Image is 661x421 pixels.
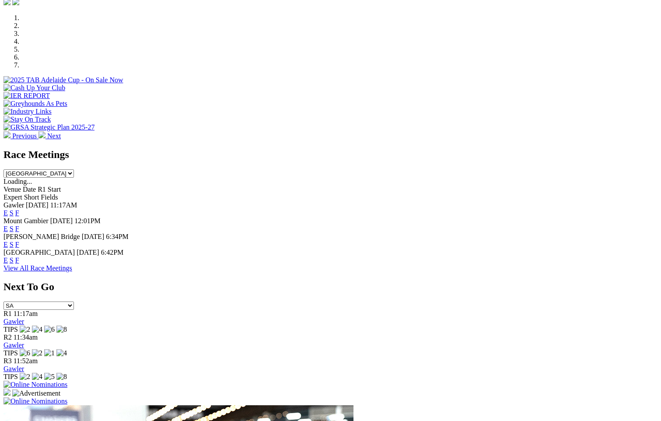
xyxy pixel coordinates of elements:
[3,264,72,272] a: View All Race Meetings
[44,326,55,333] img: 6
[50,201,77,209] span: 11:17AM
[3,108,52,116] img: Industry Links
[3,381,67,389] img: Online Nominations
[10,256,14,264] a: S
[3,131,10,138] img: chevron-left-pager-white.svg
[38,131,45,138] img: chevron-right-pager-white.svg
[3,318,24,325] a: Gawler
[3,100,67,108] img: Greyhounds As Pets
[3,256,8,264] a: E
[15,209,19,217] a: F
[20,373,30,381] img: 2
[3,123,94,131] img: GRSA Strategic Plan 2025-27
[3,217,49,225] span: Mount Gambier
[3,333,12,341] span: R2
[24,193,39,201] span: Short
[10,225,14,232] a: S
[10,209,14,217] a: S
[44,349,55,357] img: 1
[14,310,38,317] span: 11:17am
[41,193,58,201] span: Fields
[38,186,61,193] span: R1 Start
[3,201,24,209] span: Gawler
[12,389,60,397] img: Advertisement
[101,249,124,256] span: 6:42PM
[3,241,8,248] a: E
[3,365,24,372] a: Gawler
[15,225,19,232] a: F
[82,233,105,240] span: [DATE]
[3,149,658,161] h2: Race Meetings
[15,241,19,248] a: F
[3,397,67,405] img: Online Nominations
[26,201,49,209] span: [DATE]
[50,217,73,225] span: [DATE]
[3,92,50,100] img: IER REPORT
[3,186,21,193] span: Venue
[56,349,67,357] img: 4
[3,357,12,365] span: R3
[3,373,18,380] span: TIPS
[32,326,42,333] img: 4
[10,241,14,248] a: S
[3,209,8,217] a: E
[44,373,55,381] img: 5
[20,349,30,357] img: 6
[77,249,99,256] span: [DATE]
[3,349,18,357] span: TIPS
[47,132,61,140] span: Next
[12,132,37,140] span: Previous
[3,281,658,293] h2: Next To Go
[38,132,61,140] a: Next
[56,373,67,381] img: 8
[3,233,80,240] span: [PERSON_NAME] Bridge
[32,349,42,357] img: 2
[3,76,123,84] img: 2025 TAB Adelaide Cup - On Sale Now
[106,233,129,240] span: 6:34PM
[3,389,10,396] img: 15187_Greyhounds_GreysPlayCentral_Resize_SA_WebsiteBanner_300x115_2025.jpg
[3,132,38,140] a: Previous
[3,116,51,123] img: Stay On Track
[20,326,30,333] img: 2
[32,373,42,381] img: 4
[15,256,19,264] a: F
[3,225,8,232] a: E
[23,186,36,193] span: Date
[56,326,67,333] img: 8
[3,84,65,92] img: Cash Up Your Club
[3,341,24,349] a: Gawler
[14,357,38,365] span: 11:52am
[74,217,101,225] span: 12:01PM
[3,249,75,256] span: [GEOGRAPHIC_DATA]
[3,326,18,333] span: TIPS
[3,178,32,185] span: Loading...
[3,193,22,201] span: Expert
[3,310,12,317] span: R1
[14,333,38,341] span: 11:34am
